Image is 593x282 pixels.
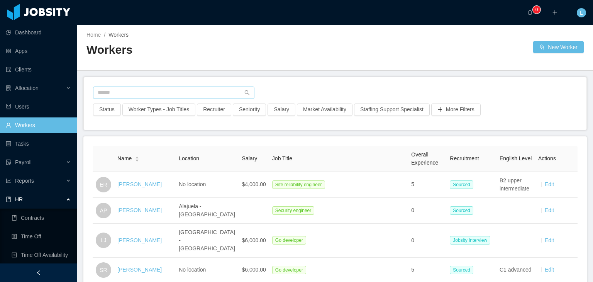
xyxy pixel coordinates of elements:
[354,104,430,116] button: Staffing Support Specialist
[411,151,438,166] span: Overall Experience
[6,85,11,91] i: icon: solution
[272,236,306,245] span: Go developer
[100,203,107,218] span: AP
[6,160,11,165] i: icon: file-protect
[117,267,162,273] a: [PERSON_NAME]
[272,155,292,161] span: Job Title
[533,41,584,53] button: icon: usergroup-addNew Worker
[545,181,554,187] a: Edit
[450,266,473,274] span: Sourced
[117,181,162,187] a: [PERSON_NAME]
[272,266,306,274] span: Go developer
[15,85,39,91] span: Allocation
[450,180,473,189] span: Sourced
[12,210,71,226] a: icon: bookContracts
[6,99,71,114] a: icon: robotUsers
[450,237,493,243] a: Jobsity Interview
[135,158,139,161] i: icon: caret-down
[122,104,195,116] button: Worker Types - Job Titles
[6,62,71,77] a: icon: auditClients
[100,262,107,278] span: SR
[176,224,239,258] td: [GEOGRAPHIC_DATA] - [GEOGRAPHIC_DATA]
[268,104,295,116] button: Salary
[86,32,101,38] a: Home
[100,177,107,192] span: ER
[242,155,258,161] span: Salary
[176,198,239,224] td: Alajuela - [GEOGRAPHIC_DATA]
[15,196,23,202] span: HR
[450,267,476,273] a: Sourced
[580,8,583,17] span: L
[408,198,447,224] td: 0
[6,178,11,183] i: icon: line-chart
[12,247,71,263] a: icon: profileTime Off Availability
[6,117,71,133] a: icon: userWorkers
[545,267,554,273] a: Edit
[242,267,266,273] span: $6,000.00
[450,206,473,215] span: Sourced
[117,207,162,213] a: [PERSON_NAME]
[272,206,314,215] span: Security engineer
[545,207,554,213] a: Edit
[450,236,490,245] span: Jobsity Interview
[496,172,535,198] td: B2 upper intermediate
[15,159,32,165] span: Payroll
[450,181,476,187] a: Sourced
[408,172,447,198] td: 5
[272,180,325,189] span: Site reliability engineer
[15,178,34,184] span: Reports
[244,90,250,95] i: icon: search
[117,155,132,163] span: Name
[450,155,479,161] span: Recruitment
[500,155,532,161] span: English Level
[101,233,107,248] span: LJ
[135,156,139,158] i: icon: caret-up
[12,229,71,244] a: icon: profileTime Off
[242,181,266,187] span: $4,000.00
[527,10,533,15] i: icon: bell
[117,237,162,243] a: [PERSON_NAME]
[408,224,447,258] td: 0
[104,32,105,38] span: /
[233,104,266,116] button: Seniority
[6,197,11,202] i: icon: book
[297,104,352,116] button: Market Availability
[6,25,71,40] a: icon: pie-chartDashboard
[6,43,71,59] a: icon: appstoreApps
[533,6,540,14] sup: 0
[242,237,266,243] span: $6,000.00
[176,172,239,198] td: No location
[6,136,71,151] a: icon: profileTasks
[179,155,199,161] span: Location
[545,237,554,243] a: Edit
[450,207,476,213] a: Sourced
[552,10,557,15] i: icon: plus
[86,42,335,58] h2: Workers
[431,104,481,116] button: icon: plusMore Filters
[93,104,121,116] button: Status
[108,32,129,38] span: Workers
[538,155,556,161] span: Actions
[135,155,139,161] div: Sort
[197,104,231,116] button: Recruiter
